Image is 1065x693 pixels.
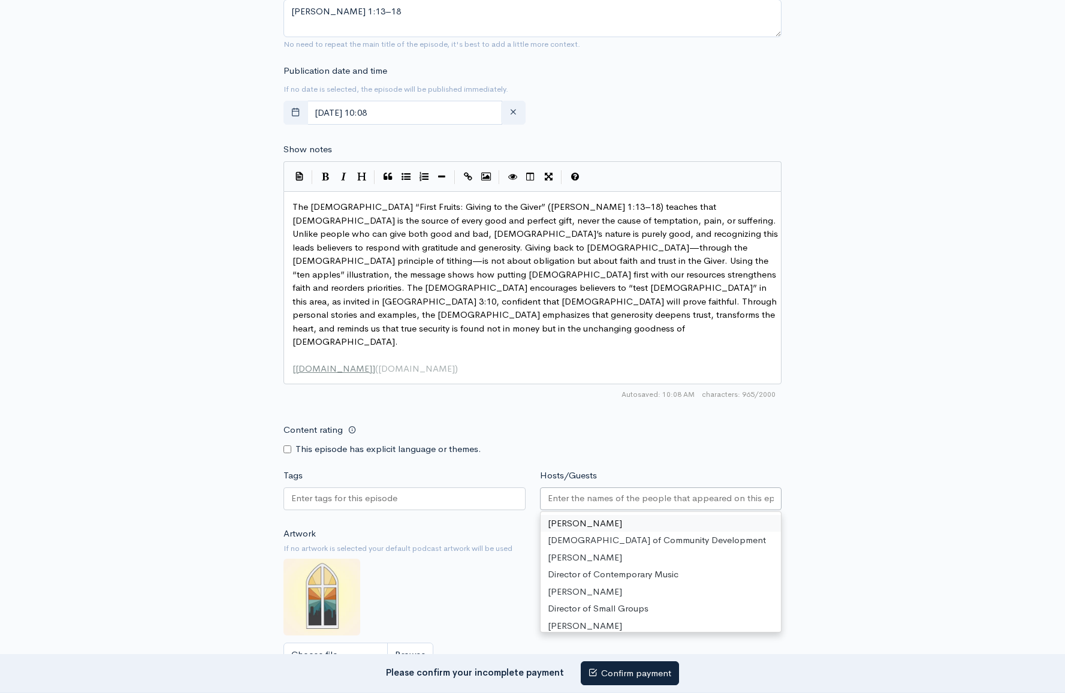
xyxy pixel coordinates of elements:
label: Hosts/Guests [540,469,597,483]
button: Toggle Fullscreen [539,168,557,186]
label: Content rating [283,418,343,442]
span: ( [375,363,378,374]
small: If no artwork is selected your default podcast artwork will be used [283,543,782,555]
button: Insert Show Notes Template [290,167,308,185]
span: Autosaved: 10:08 AM [621,389,695,400]
div: Director of Small Groups [541,600,782,617]
label: Show notes [283,143,332,156]
div: [PERSON_NAME] [541,583,782,601]
button: Markdown Guide [566,168,584,186]
button: Quote [379,168,397,186]
span: [DOMAIN_NAME] [295,363,372,374]
button: Insert Horizontal Line [433,168,451,186]
span: ) [455,363,458,374]
input: Enter tags for this episode [291,492,399,505]
i: | [454,170,455,184]
i: | [374,170,375,184]
button: Generic List [397,168,415,186]
div: [PERSON_NAME] [541,617,782,635]
div: [PERSON_NAME] [541,515,782,532]
div: [PERSON_NAME] [541,549,782,567]
small: No need to repeat the main title of the episode, it's best to add a little more context. [283,39,580,49]
input: Enter the names of the people that appeared on this episode [548,492,774,505]
button: Bold [316,168,334,186]
i: | [561,170,562,184]
button: Create Link [459,168,477,186]
div: Director of Contemporary Music [541,566,782,583]
button: clear [501,101,526,125]
button: toggle [283,101,308,125]
label: This episode has explicit language or themes. [295,442,481,456]
div: [DEMOGRAPHIC_DATA] of Community Development [541,532,782,549]
button: Heading [352,168,370,186]
button: Toggle Side by Side [521,168,539,186]
span: [DOMAIN_NAME] [378,363,455,374]
a: Confirm payment [581,661,679,686]
label: Publication date and time [283,64,387,78]
strong: Please confirm your incomplete payment [386,666,564,677]
button: Toggle Preview [503,168,521,186]
small: If no date is selected, the episode will be published immediately. [283,84,508,94]
span: [ [292,363,295,374]
i: | [312,170,313,184]
span: ] [372,363,375,374]
span: The [DEMOGRAPHIC_DATA] “First Fruits: Giving to the Giver” ([PERSON_NAME] 1:13–18) teaches that [... [292,201,780,347]
button: Insert Image [477,168,495,186]
button: Italic [334,168,352,186]
i: | [499,170,500,184]
span: 965/2000 [702,389,776,400]
label: Tags [283,469,303,483]
button: Numbered List [415,168,433,186]
label: Artwork [283,527,316,541]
